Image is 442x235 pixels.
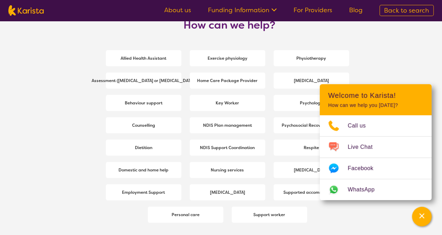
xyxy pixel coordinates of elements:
a: Web link opens in a new tab. [320,179,432,200]
a: Supported accommodation [274,184,349,200]
b: Psychosocial Recovery Coach [282,123,341,128]
b: [MEDICAL_DATA] [210,190,245,195]
a: Exercise physiology [190,50,265,66]
b: Supported accommodation [283,190,339,195]
span: Call us [348,120,374,131]
a: About us [164,6,191,14]
a: Funding Information [208,6,277,14]
a: Counselling [106,117,181,133]
a: Employment Support [106,184,181,200]
a: Allied Health Assistant [106,50,181,66]
a: Blog [349,6,363,14]
a: Support worker [232,207,307,223]
b: Allied Health Assistant [121,56,166,61]
button: Channel Menu [412,207,432,226]
a: Psychosocial Recovery Coach [274,117,349,133]
a: NDIS Support Coordination [190,140,265,156]
a: Physiotherapy [274,50,349,66]
b: Personal care [172,212,200,218]
b: Physiotherapy [296,56,326,61]
b: Counselling [132,123,155,128]
b: Respite [304,145,319,150]
h2: How can we help? [95,19,364,31]
b: Exercise physiology [208,56,247,61]
a: Assessment ([MEDICAL_DATA] or [MEDICAL_DATA]) [106,73,181,89]
b: Key Worker [216,100,239,106]
a: Domestic and home help [106,162,181,178]
a: Respite [274,140,349,156]
a: Dietitian [106,140,181,156]
a: [MEDICAL_DATA] [190,184,265,200]
a: Home Care Package Provider [190,73,265,89]
a: Behaviour support [106,95,181,111]
b: NDIS Plan management [203,123,252,128]
span: Live Chat [348,142,381,152]
b: Assessment ([MEDICAL_DATA] or [MEDICAL_DATA]) [92,78,196,83]
b: NDIS Support Coordination [200,145,255,150]
b: Behaviour support [125,100,162,106]
a: [MEDICAL_DATA] [274,162,349,178]
a: NDIS Plan management [190,117,265,133]
img: Karista logo [8,5,44,16]
b: Psychology [300,100,323,106]
a: Personal care [148,207,223,223]
b: Support worker [253,212,285,218]
span: Back to search [384,6,429,15]
a: Back to search [379,5,434,16]
a: [MEDICAL_DATA] [274,73,349,89]
h2: Welcome to Karista! [328,91,423,100]
b: [MEDICAL_DATA] [294,167,329,173]
b: Employment Support [122,190,165,195]
b: Nursing services [211,167,244,173]
a: Key Worker [190,95,265,111]
p: How can we help you [DATE]? [328,102,423,108]
a: Psychology [274,95,349,111]
span: WhatsApp [348,184,383,195]
b: Dietitian [135,145,152,150]
b: [MEDICAL_DATA] [294,78,329,83]
div: Channel Menu [320,84,432,200]
b: Home Care Package Provider [197,78,258,83]
ul: Choose channel [320,115,432,200]
a: Nursing services [190,162,265,178]
b: Domestic and home help [118,167,168,173]
a: For Providers [294,6,332,14]
span: Facebook [348,163,382,174]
